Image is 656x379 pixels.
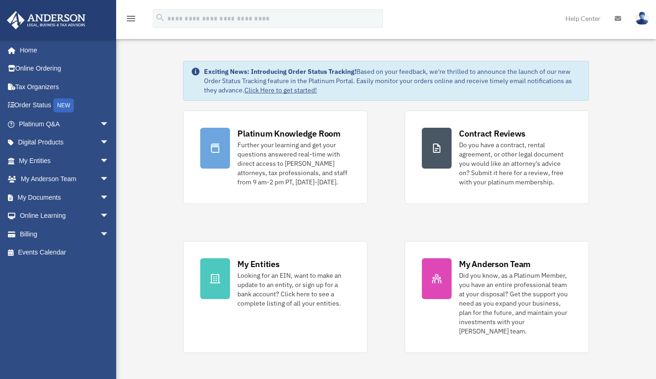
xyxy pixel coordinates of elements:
a: Online Learningarrow_drop_down [7,207,123,225]
a: My Entitiesarrow_drop_down [7,151,123,170]
span: arrow_drop_down [100,115,118,134]
a: My Documentsarrow_drop_down [7,188,123,207]
a: Tax Organizers [7,78,123,96]
a: My Entities Looking for an EIN, want to make an update to an entity, or sign up for a bank accoun... [183,241,367,353]
a: Click Here to get started! [244,86,317,94]
div: Platinum Knowledge Room [237,128,341,139]
i: menu [125,13,137,24]
a: Order StatusNEW [7,96,123,115]
div: Further your learning and get your questions answered real-time with direct access to [PERSON_NAM... [237,140,350,187]
i: search [155,13,165,23]
span: arrow_drop_down [100,133,118,152]
div: Contract Reviews [459,128,525,139]
a: My Anderson Teamarrow_drop_down [7,170,123,189]
a: Online Ordering [7,59,123,78]
div: My Anderson Team [459,258,531,270]
img: Anderson Advisors Platinum Portal [4,11,88,29]
a: Platinum Knowledge Room Further your learning and get your questions answered real-time with dire... [183,111,367,204]
img: User Pic [635,12,649,25]
span: arrow_drop_down [100,170,118,189]
a: Platinum Q&Aarrow_drop_down [7,115,123,133]
div: Did you know, as a Platinum Member, you have an entire professional team at your disposal? Get th... [459,271,572,336]
a: My Anderson Team Did you know, as a Platinum Member, you have an entire professional team at your... [405,241,589,353]
div: Do you have a contract, rental agreement, or other legal document you would like an attorney's ad... [459,140,572,187]
div: NEW [53,98,74,112]
div: My Entities [237,258,279,270]
a: Home [7,41,118,59]
a: Events Calendar [7,243,123,262]
span: arrow_drop_down [100,225,118,244]
span: arrow_drop_down [100,151,118,170]
a: Contract Reviews Do you have a contract, rental agreement, or other legal document you would like... [405,111,589,204]
span: arrow_drop_down [100,207,118,226]
a: Billingarrow_drop_down [7,225,123,243]
span: arrow_drop_down [100,188,118,207]
strong: Exciting News: Introducing Order Status Tracking! [204,67,356,76]
a: menu [125,16,137,24]
a: Digital Productsarrow_drop_down [7,133,123,152]
div: Looking for an EIN, want to make an update to an entity, or sign up for a bank account? Click her... [237,271,350,308]
div: Based on your feedback, we're thrilled to announce the launch of our new Order Status Tracking fe... [204,67,581,95]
